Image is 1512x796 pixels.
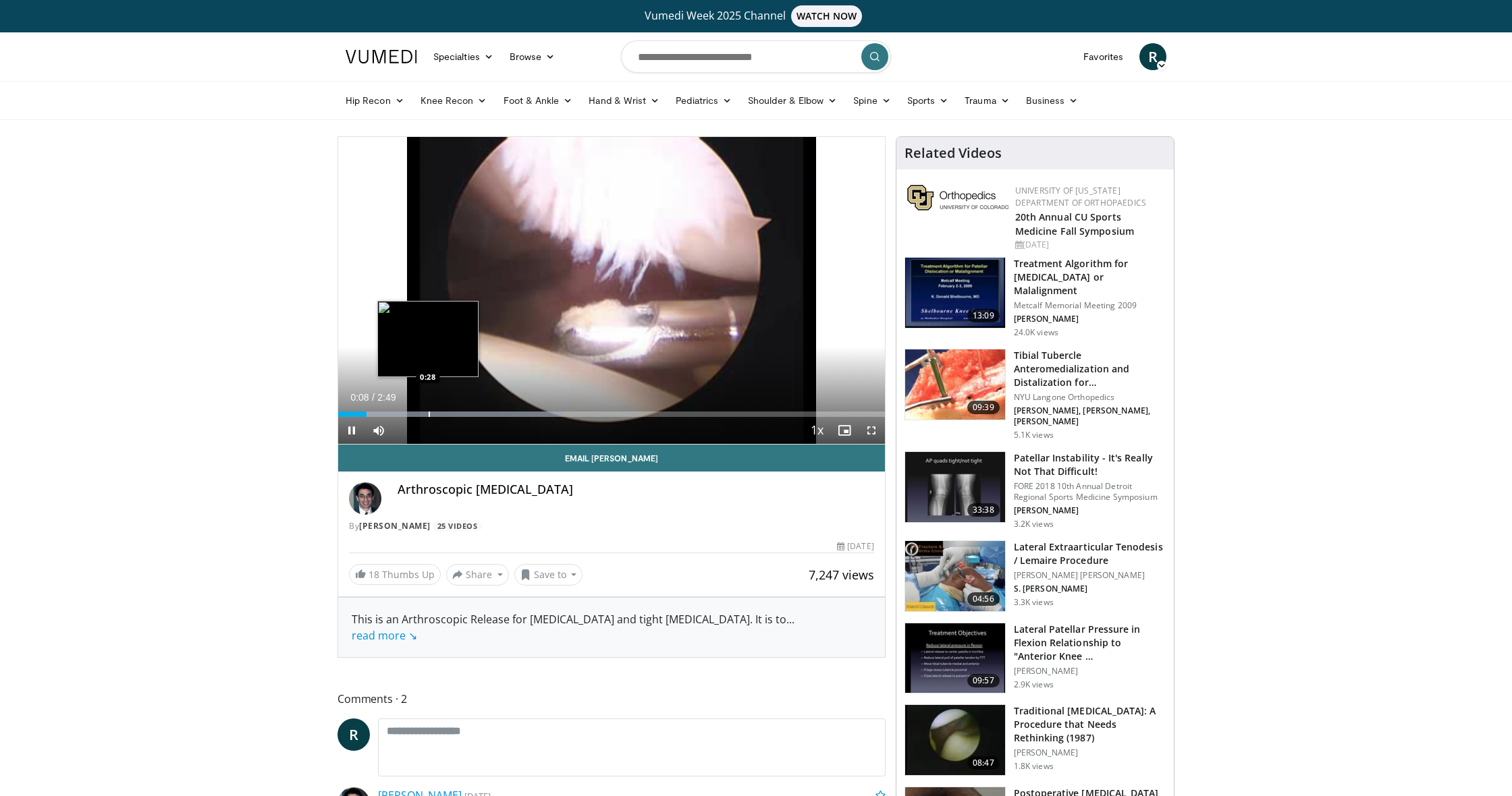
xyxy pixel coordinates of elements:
[1014,430,1054,440] p: 5.1K views
[858,417,885,444] button: Fullscreen
[338,445,885,472] a: Email [PERSON_NAME]
[349,520,874,532] div: By
[905,705,1005,775] img: CtQQOH_eMmRsb1Kn5hMDoxOjBrOw-uIx_1.150x105_q85_crop-smart_upscale.jpg
[580,87,668,114] a: Hand & Wrist
[1015,239,1163,251] div: [DATE]
[791,5,863,27] span: WATCH NOW
[502,43,564,70] a: Browse
[905,349,1166,440] a: 09:39 Tibial Tubercle Anteromedialization and Distalization for [MEDICAL_DATA] Al… NYU Langone Or...
[1014,519,1054,530] p: 3.2K views
[621,40,891,73] input: Search topics, interventions
[1014,314,1166,324] p: [PERSON_NAME]
[1014,257,1166,297] h3: Treatment Algorithm for [MEDICAL_DATA] or Malalignment
[1014,761,1054,772] p: 1.8K views
[967,674,1000,687] span: 09:57
[348,5,1164,27] a: Vumedi Week 2025 ChannelWATCH NOW
[899,87,957,114] a: Sports
[905,623,1005,693] img: DScVLgzn8MmFsbCX5hMDoxOm1xO-1jSC_2.150x105_q85_crop-smart_upscale.jpg
[433,520,482,532] a: 25 Videos
[967,592,1000,606] span: 04:56
[350,392,369,403] span: 0:08
[905,257,1166,338] a: 13:09 Treatment Algorithm for [MEDICAL_DATA] or Malalignment Metcalf Memorial Meeting 2009 [PERSO...
[905,623,1166,694] a: 09:57 Lateral Patellar Pressure in Flexion Relationship to "Anterior Knee … [PERSON_NAME] 2.9K views
[905,451,1166,530] a: 33:38 Patellar Instability - It's Really Not That Difficult! FORE 2018 10th Annual Detroit Region...
[338,417,365,444] button: Pause
[369,568,379,581] span: 18
[967,503,1000,517] span: 33:38
[1014,540,1166,567] h3: Lateral Extraarticular Tenodesis / Lemaire Procedure
[905,349,1005,420] img: 8b157036-c30f-4684-893e-81924902daa4.jpg.150x105_q85_crop-smart_upscale.jpg
[956,87,1018,114] a: Trauma
[412,87,495,114] a: Knee Recon
[346,50,417,63] img: VuMedi Logo
[905,258,1005,328] img: 642537_3.png.150x105_q85_crop-smart_upscale.jpg
[359,520,431,532] a: [PERSON_NAME]
[1014,481,1166,503] p: FORE 2018 10th Annual Detroit Regional Sports Medicine Symposium
[837,540,873,552] div: [DATE]
[352,628,417,643] a: read more ↘
[1139,43,1166,70] a: R
[809,567,874,583] span: 7,247 views
[446,564,509,586] button: Share
[352,612,794,643] span: ...
[1014,623,1166,663] h3: Lateral Patellar Pressure in Flexion Relationship to "Anterior Knee …
[337,718,370,751] a: R
[1014,570,1166,581] p: [PERSON_NAME] [PERSON_NAME]
[905,452,1005,522] img: beb460ab-dbae-46a0-9df9-868e24a59263.150x105_q85_crop-smart_upscale.jpg
[1014,679,1054,690] p: 2.9K views
[349,564,441,585] a: 18 Thumbs Up
[1014,597,1054,608] p: 3.3K views
[967,309,1000,322] span: 13:09
[338,411,885,417] div: Progress Bar
[1015,185,1146,208] a: University of [US_STATE] Department of Orthopaedics
[352,611,871,644] div: This is an Arthroscopic Release for [MEDICAL_DATA] and tight [MEDICAL_DATA]. It is to
[1014,505,1166,516] p: [PERSON_NAME]
[349,482,381,515] img: Avatar
[514,564,583,586] button: Save to
[1014,392,1166,403] p: NYU Langone Orthopedics
[831,417,858,444] button: Enable picture-in-picture mode
[1014,349,1166,389] h3: Tibial Tubercle Anteromedialization and Distalization for [MEDICAL_DATA] Al…
[967,756,1000,770] span: 08:47
[337,87,412,114] a: Hip Recon
[967,401,1000,414] span: 09:39
[372,392,375,403] span: /
[668,87,740,114] a: Pediatrics
[1015,210,1134,237] a: 20th Annual CU Sports Medicine Fall Symposium
[905,704,1166,776] a: 08:47 Traditional [MEDICAL_DATA]: A Procedure that Needs Rethinking (1987) [PERSON_NAME] 1.8K views
[905,540,1166,612] a: 04:56 Lateral Extraarticular Tenodesis / Lemaire Procedure [PERSON_NAME] [PERSON_NAME] S. [PERSON...
[425,43,502,70] a: Specialties
[495,87,581,114] a: Foot & Ankle
[1014,584,1166,594] p: S. [PERSON_NAME]
[1018,87,1087,114] a: Business
[907,185,1008,210] img: 355603a8-37da-49b6-856f-e00d7e9307d3.png.150x105_q85_autocrop_double_scale_upscale_version-0.2.png
[845,87,898,114] a: Spine
[1014,300,1166,311] p: Metcalf Memorial Meeting 2009
[1014,327,1058,338] p: 24.0K views
[338,137,885,445] video-js: Video Player
[1014,451,1166,478] h3: Patellar Instability - It's Really Not That Difficult!
[398,482,874,497] h4: Arthroscopic [MEDICAL_DATA]
[1014,747,1166,758] p: [PERSON_NAME]
[1075,43,1131,70] a: Favorites
[804,417,831,444] button: Playback Rate
[1014,704,1166,745] h3: Traditional [MEDICAL_DATA]: A Procedure that Needs Rethinking (1987)
[337,690,886,708] span: Comments 2
[377,392,396,403] span: 2:49
[365,417,392,444] button: Mute
[905,541,1005,611] img: 8f55320a-c00d-4239-8517-e016442fd3d3.150x105_q85_crop-smart_upscale.jpg
[1014,666,1166,677] p: [PERSON_NAME]
[740,87,845,114] a: Shoulder & Elbow
[377,301,479,377] img: image.jpeg
[1014,405,1166,427] p: [PERSON_NAME], [PERSON_NAME], [PERSON_NAME]
[905,145,1002,161] h4: Related Videos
